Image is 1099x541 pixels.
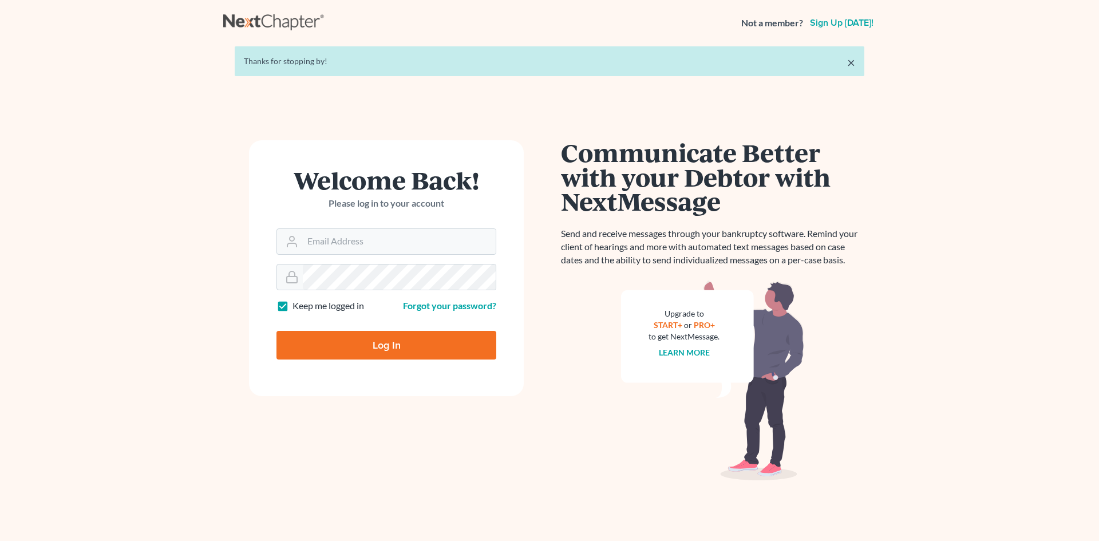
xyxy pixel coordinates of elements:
a: Sign up [DATE]! [808,18,876,27]
h1: Communicate Better with your Debtor with NextMessage [561,140,864,214]
span: or [684,320,692,330]
input: Log In [276,331,496,360]
div: Thanks for stopping by! [244,56,855,67]
label: Keep me logged in [292,299,364,313]
h1: Welcome Back! [276,168,496,192]
div: to get NextMessage. [649,331,720,342]
a: START+ [654,320,682,330]
img: nextmessage_bg-59042aed3d76b12b5cd301f8e5b87938c9018125f34e5fa2b7a6b67550977c72.svg [621,281,804,481]
input: Email Address [303,229,496,254]
a: Forgot your password? [403,300,496,311]
a: × [847,56,855,69]
a: PRO+ [694,320,715,330]
div: Upgrade to [649,308,720,319]
p: Please log in to your account [276,197,496,210]
p: Send and receive messages through your bankruptcy software. Remind your client of hearings and mo... [561,227,864,267]
strong: Not a member? [741,17,803,30]
a: Learn more [659,347,710,357]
